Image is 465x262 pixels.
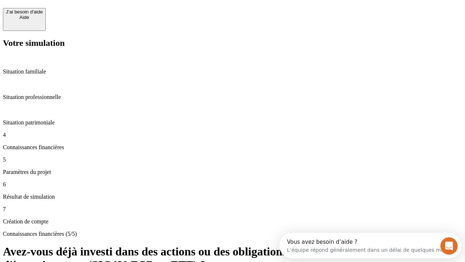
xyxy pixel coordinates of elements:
div: Ouvrir le Messenger Intercom [3,3,200,23]
p: Connaissances financières (5/5) [3,231,462,237]
div: Aide [6,15,43,20]
p: Résultat de simulation [3,194,462,200]
button: J’ai besoin d'aideAide [3,8,46,31]
p: 5 [3,156,462,163]
p: 7 [3,206,462,213]
p: Paramètres du projet [3,169,462,175]
iframe: Intercom live chat discovery launcher [279,233,461,258]
p: Situation familiale [3,68,462,75]
iframe: Intercom live chat [440,237,458,255]
div: Vous avez besoin d’aide ? [8,6,179,12]
p: Création de compte [3,218,462,225]
p: 6 [3,181,462,188]
p: Connaissances financières [3,144,462,151]
div: L’équipe répond généralement dans un délai de quelques minutes. [8,12,179,20]
p: 4 [3,132,462,138]
h2: Votre simulation [3,38,462,48]
div: J’ai besoin d'aide [6,9,43,15]
p: Situation patrimoniale [3,119,462,126]
p: Situation professionnelle [3,94,462,100]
